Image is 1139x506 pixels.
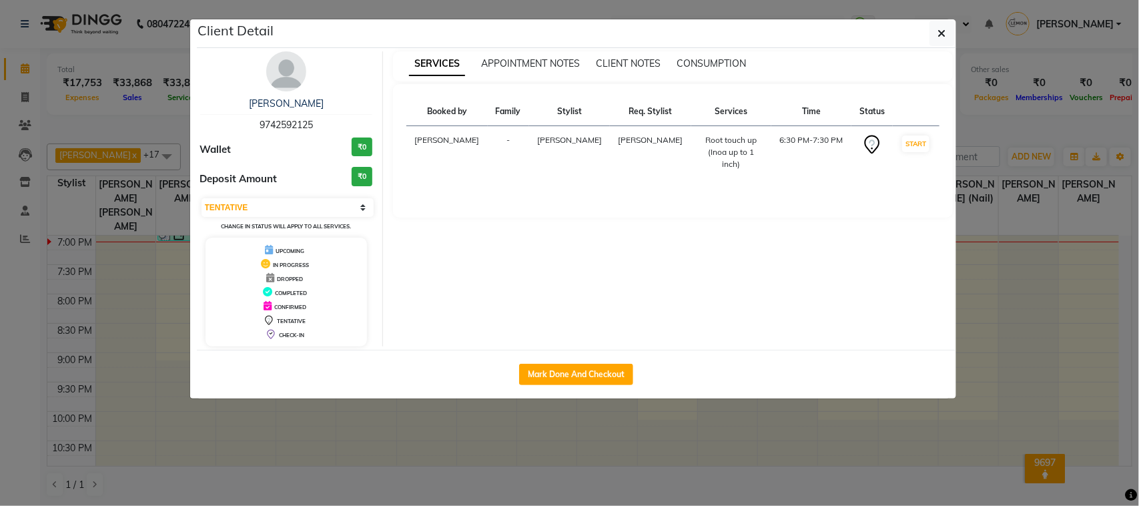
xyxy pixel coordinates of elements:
[406,97,488,126] th: Booked by
[260,119,313,131] span: 9742592125
[519,364,633,385] button: Mark Done And Checkout
[699,134,764,170] div: Root touch up (Inoa up to 1 inch)
[198,21,274,41] h5: Client Detail
[902,136,929,152] button: START
[352,167,372,186] h3: ₹0
[266,51,306,91] img: avatar
[200,142,232,158] span: Wallet
[409,52,465,76] span: SERVICES
[771,97,851,126] th: Time
[691,97,772,126] th: Services
[221,223,351,230] small: Change in status will apply to all services.
[481,57,580,69] span: APPOINTMENT NOTES
[537,135,602,145] span: [PERSON_NAME]
[406,126,488,179] td: [PERSON_NAME]
[488,97,529,126] th: Family
[851,97,893,126] th: Status
[276,248,304,254] span: UPCOMING
[275,290,307,296] span: COMPLETED
[273,262,309,268] span: IN PROGRESS
[488,126,529,179] td: -
[200,172,278,187] span: Deposit Amount
[596,57,661,69] span: CLIENT NOTES
[619,135,683,145] span: [PERSON_NAME]
[610,97,691,126] th: Req. Stylist
[277,318,306,324] span: TENTATIVE
[277,276,303,282] span: DROPPED
[771,126,851,179] td: 6:30 PM-7:30 PM
[677,57,746,69] span: CONSUMPTION
[249,97,324,109] a: [PERSON_NAME]
[529,97,611,126] th: Stylist
[352,138,372,157] h3: ₹0
[274,304,306,310] span: CONFIRMED
[279,332,304,338] span: CHECK-IN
